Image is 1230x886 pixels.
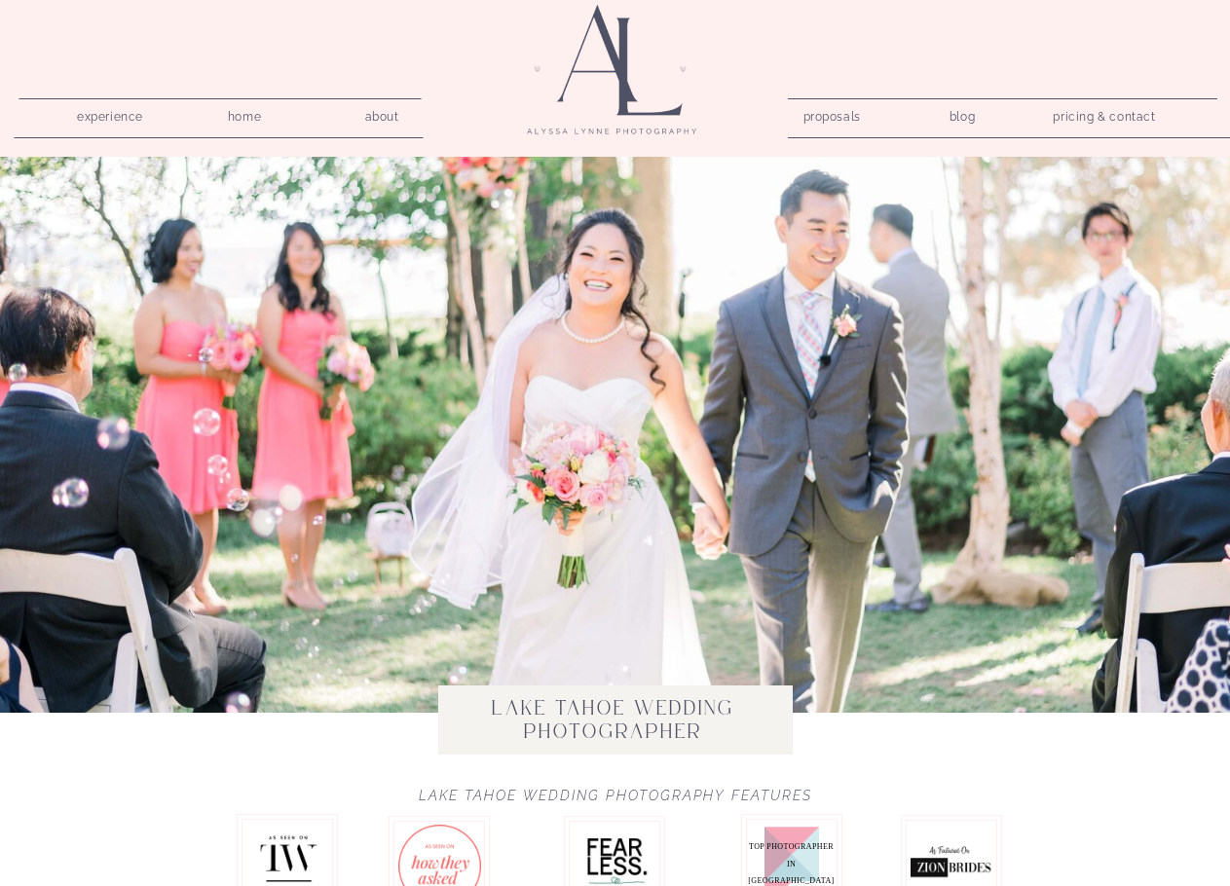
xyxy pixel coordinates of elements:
[803,104,859,123] a: proposals
[217,104,273,123] a: home
[381,788,851,812] h2: Lake Tahoe Wedding Photography Features
[354,104,410,123] a: about
[1046,104,1164,131] a: pricing & contact
[935,104,990,123] a: blog
[64,104,157,123] a: experience
[439,697,787,743] h1: Lake Tahoe wedding photographer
